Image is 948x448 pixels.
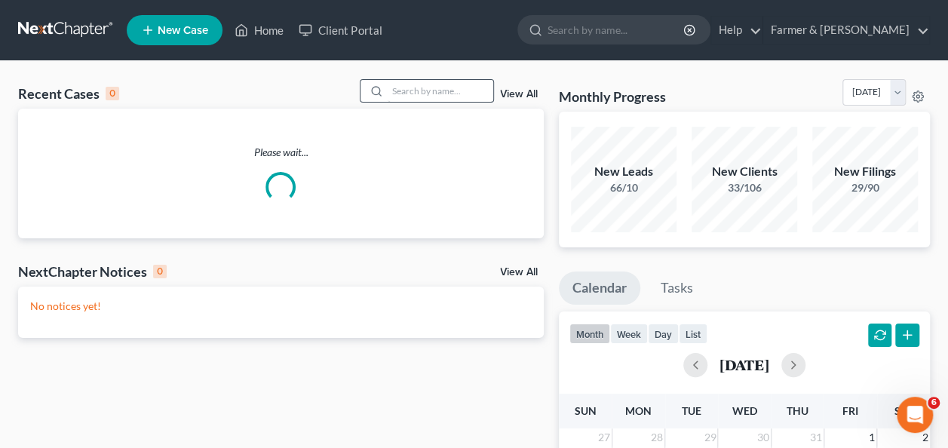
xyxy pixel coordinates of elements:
div: 29/90 [812,180,918,195]
a: View All [500,267,538,278]
a: Home [227,17,291,44]
span: Wed [732,404,756,417]
div: New Filings [812,163,918,180]
div: New Leads [571,163,676,180]
input: Search by name... [388,80,493,102]
span: 28 [649,428,664,446]
span: New Case [158,25,208,36]
h3: Monthly Progress [559,87,666,106]
span: 29 [702,428,717,446]
p: Please wait... [18,145,544,160]
span: Sat [894,404,913,417]
div: 0 [106,87,119,100]
h2: [DATE] [719,357,769,373]
button: list [679,324,707,344]
div: New Clients [692,163,797,180]
a: View All [500,89,538,100]
button: month [569,324,610,344]
span: 2 [921,428,930,446]
input: Search by name... [548,16,686,44]
div: 33/106 [692,180,797,195]
span: 31 [808,428,824,446]
span: 6 [928,397,940,409]
span: 27 [597,428,612,446]
span: Sun [575,404,597,417]
span: 30 [756,428,771,446]
a: Client Portal [291,17,389,44]
span: 1 [867,428,876,446]
p: No notices yet! [30,299,532,314]
button: week [610,324,648,344]
button: day [648,324,679,344]
div: 66/10 [571,180,676,195]
a: Help [711,17,762,44]
div: Recent Cases [18,84,119,103]
a: Calendar [559,272,640,305]
div: 0 [153,265,167,278]
a: Farmer & [PERSON_NAME] [763,17,929,44]
div: NextChapter Notices [18,262,167,281]
span: Tue [682,404,701,417]
iframe: Intercom live chat [897,397,933,433]
span: Fri [842,404,858,417]
a: Tasks [647,272,707,305]
span: Thu [787,404,808,417]
span: Mon [625,404,652,417]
